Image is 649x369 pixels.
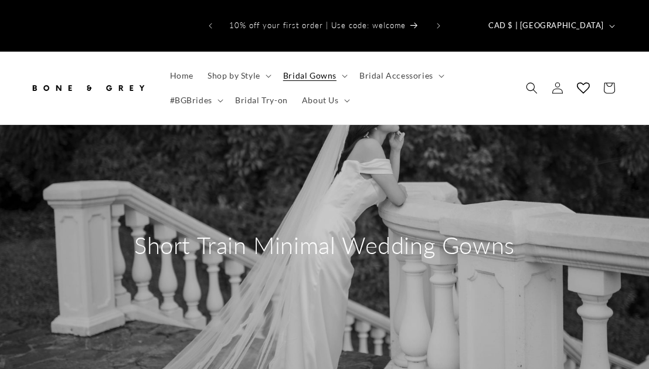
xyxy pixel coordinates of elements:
summary: Bridal Gowns [276,63,352,88]
span: Bridal Gowns [283,70,337,81]
a: Home [163,63,201,88]
span: #BGBrides [170,95,212,106]
summary: About Us [295,88,355,113]
summary: Bridal Accessories [352,63,449,88]
summary: Shop by Style [201,63,276,88]
h2: Short Train Minimal Wedding Gowns [134,230,515,260]
button: CAD $ | [GEOGRAPHIC_DATA] [481,15,620,37]
a: Bridal Try-on [228,88,295,113]
summary: #BGBrides [163,88,228,113]
summary: Search [519,75,545,101]
a: Bone and Grey Bridal [25,70,151,105]
button: Previous announcement [198,15,223,37]
span: CAD $ | [GEOGRAPHIC_DATA] [488,20,604,32]
span: Bridal Accessories [359,70,433,81]
button: Next announcement [426,15,451,37]
span: About Us [302,95,339,106]
span: Shop by Style [208,70,260,81]
img: Bone and Grey Bridal [29,75,147,101]
span: 10% off your first order | Use code: welcome [229,21,406,30]
span: Home [170,70,193,81]
span: Bridal Try-on [235,95,288,106]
